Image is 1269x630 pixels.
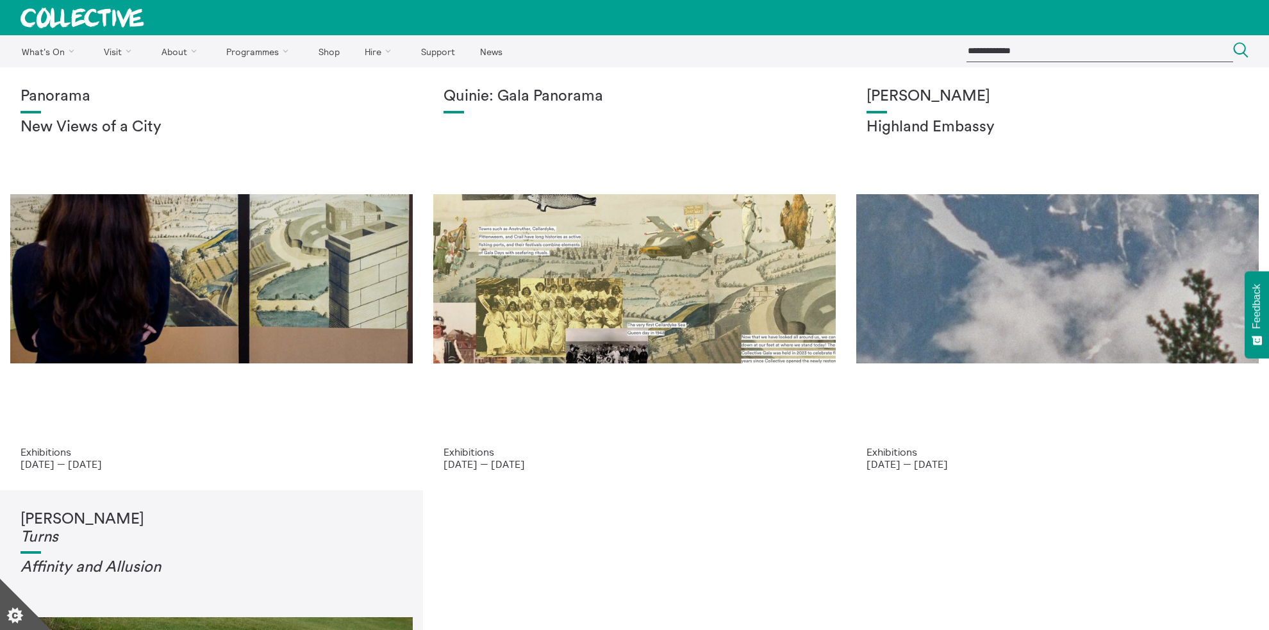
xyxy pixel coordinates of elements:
[307,35,351,67] a: Shop
[1245,271,1269,358] button: Feedback - Show survey
[21,560,144,575] em: Affinity and Allusi
[867,88,1248,106] h1: [PERSON_NAME]
[21,119,402,137] h2: New Views of a City
[21,511,402,546] h1: [PERSON_NAME]
[150,35,213,67] a: About
[846,67,1269,490] a: Solar wheels 17 [PERSON_NAME] Highland Embassy Exhibitions [DATE] — [DATE]
[215,35,305,67] a: Programmes
[444,88,825,106] h1: Quinie: Gala Panorama
[469,35,513,67] a: News
[1251,284,1263,329] span: Feedback
[10,35,90,67] a: What's On
[21,88,402,106] h1: Panorama
[867,458,1248,470] p: [DATE] — [DATE]
[93,35,148,67] a: Visit
[444,458,825,470] p: [DATE] — [DATE]
[21,529,58,545] em: Turns
[410,35,466,67] a: Support
[867,446,1248,458] p: Exhibitions
[144,560,161,575] em: on
[354,35,408,67] a: Hire
[21,458,402,470] p: [DATE] — [DATE]
[444,446,825,458] p: Exhibitions
[867,119,1248,137] h2: Highland Embassy
[21,446,402,458] p: Exhibitions
[423,67,846,490] a: Josie Vallely Quinie: Gala Panorama Exhibitions [DATE] — [DATE]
